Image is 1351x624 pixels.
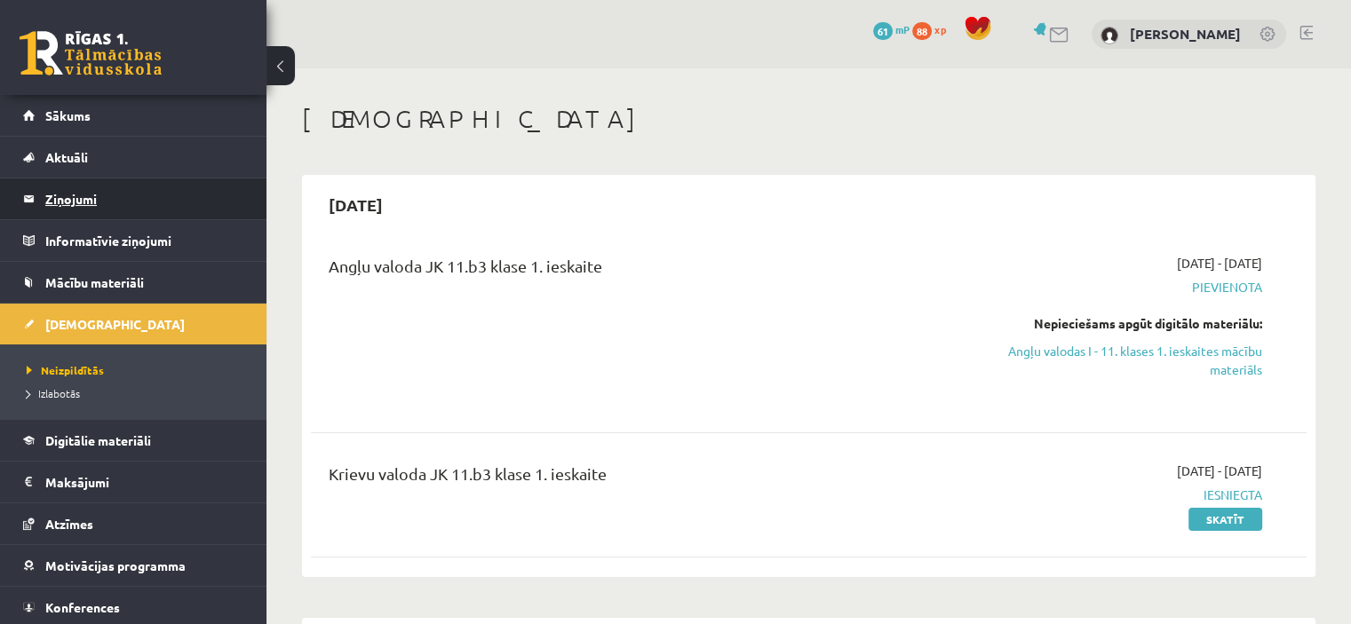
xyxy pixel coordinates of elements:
[45,107,91,123] span: Sākums
[934,22,946,36] span: xp
[45,599,120,615] span: Konferences
[969,314,1262,333] div: Nepieciešams apgūt digitālo materiālu:
[23,95,244,136] a: Sākums
[23,545,244,586] a: Motivācijas programma
[23,420,244,461] a: Digitālie materiāli
[329,462,942,494] div: Krievu valoda JK 11.b3 klase 1. ieskaite
[895,22,910,36] span: mP
[969,342,1262,379] a: Angļu valodas I - 11. klases 1. ieskaites mācību materiāls
[20,31,162,75] a: Rīgas 1. Tālmācības vidusskola
[969,278,1262,296] span: Pievienota
[873,22,910,36] a: 61 mP
[45,274,144,290] span: Mācību materiāli
[969,486,1262,504] span: Iesniegta
[45,516,93,532] span: Atzīmes
[329,254,942,287] div: Angļu valoda JK 11.b3 klase 1. ieskaite
[23,178,244,219] a: Ziņojumi
[1177,462,1262,480] span: [DATE] - [DATE]
[45,557,186,573] span: Motivācijas programma
[23,503,244,544] a: Atzīmes
[45,432,151,448] span: Digitālie materiāli
[1101,27,1118,44] img: Kristīne Saulīte
[23,462,244,502] a: Maksājumi
[912,22,932,40] span: 88
[45,316,185,332] span: [DEMOGRAPHIC_DATA]
[1130,25,1241,43] a: [PERSON_NAME]
[311,184,401,225] h2: [DATE]
[27,385,249,401] a: Izlabotās
[27,386,80,400] span: Izlabotās
[873,22,893,40] span: 61
[45,462,244,502] legend: Maksājumi
[23,220,244,261] a: Informatīvie ziņojumi
[23,262,244,303] a: Mācību materiāli
[302,104,1315,134] h1: [DEMOGRAPHIC_DATA]
[45,149,88,165] span: Aktuāli
[45,178,244,219] legend: Ziņojumi
[912,22,955,36] a: 88 xp
[1177,254,1262,273] span: [DATE] - [DATE]
[27,362,249,378] a: Neizpildītās
[1188,508,1262,531] a: Skatīt
[27,363,104,377] span: Neizpildītās
[23,304,244,344] a: [DEMOGRAPHIC_DATA]
[23,137,244,178] a: Aktuāli
[45,220,244,261] legend: Informatīvie ziņojumi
